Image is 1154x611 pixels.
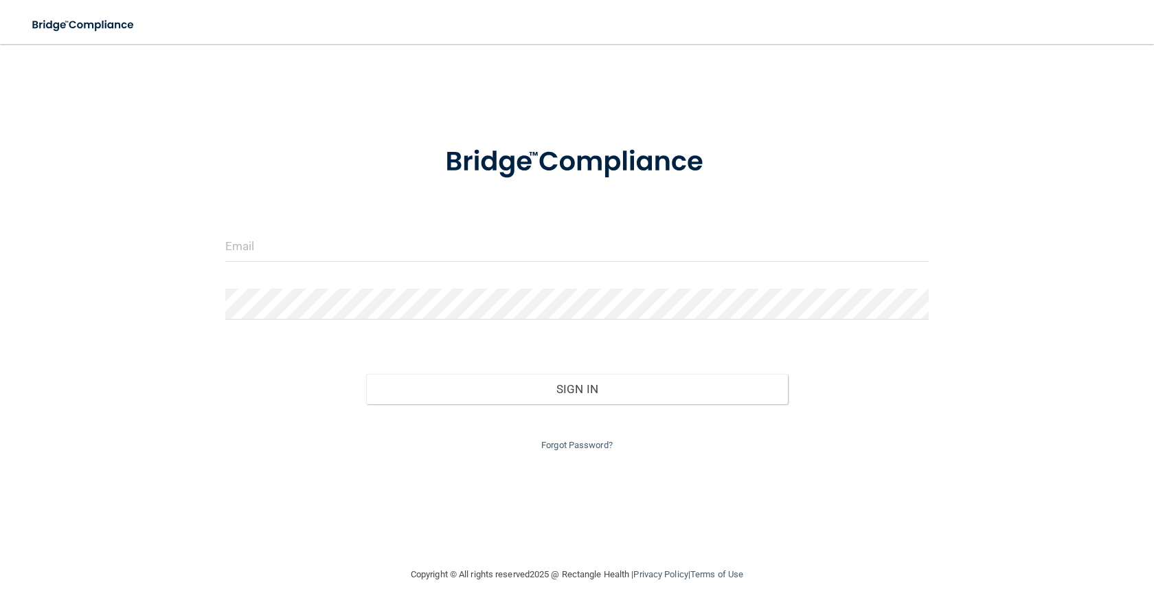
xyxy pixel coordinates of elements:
[633,569,688,579] a: Privacy Policy
[21,11,147,39] img: bridge_compliance_login_screen.278c3ca4.svg
[326,553,828,597] div: Copyright © All rights reserved 2025 @ Rectangle Health | |
[690,569,743,579] a: Terms of Use
[366,374,788,404] button: Sign In
[225,231,929,262] input: Email
[541,440,613,450] a: Forgot Password?
[417,126,737,198] img: bridge_compliance_login_screen.278c3ca4.svg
